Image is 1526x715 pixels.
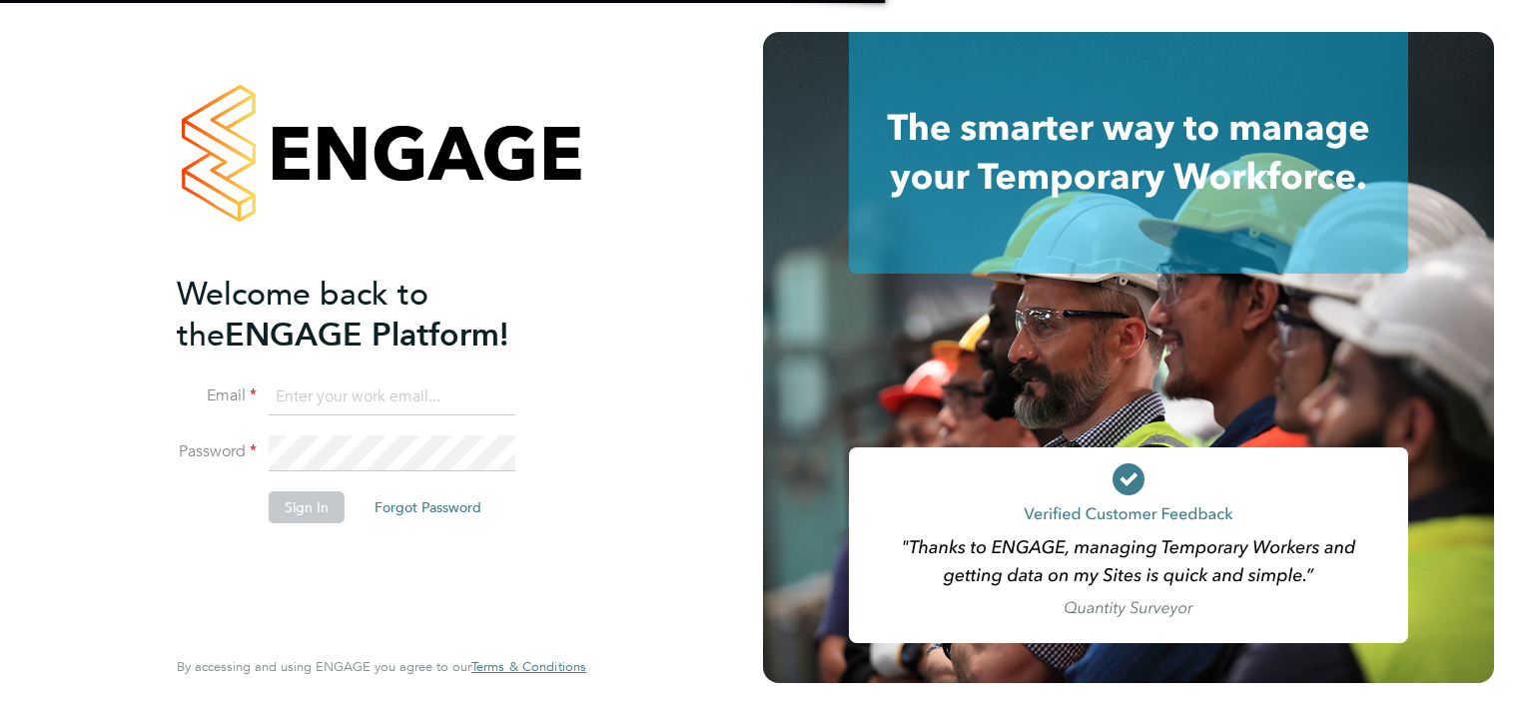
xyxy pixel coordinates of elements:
label: Password [177,441,257,462]
h2: ENGAGE Platform! [177,274,566,356]
button: Sign In [269,491,345,523]
a: Terms & Conditions [471,659,586,675]
span: Terms & Conditions [471,658,586,675]
label: Email [177,385,257,406]
span: By accessing and using ENGAGE you agree to our [177,658,586,675]
input: Enter your work email... [269,379,515,415]
button: Forgot Password [359,491,497,523]
span: Welcome back to the [177,275,428,355]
